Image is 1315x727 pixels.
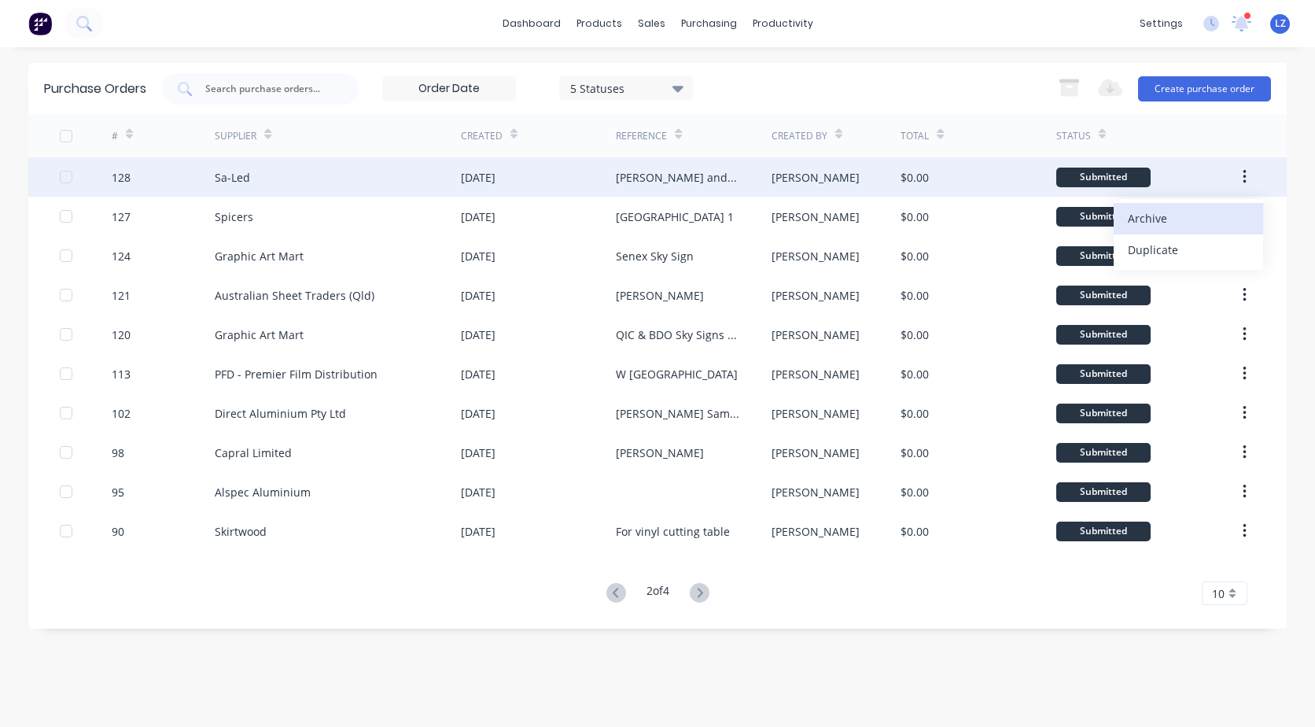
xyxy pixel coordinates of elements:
div: Submitted [1056,286,1151,305]
div: [PERSON_NAME] [772,248,860,264]
div: Senex Sky Sign [616,248,694,264]
div: $0.00 [901,169,929,186]
div: [DATE] [461,287,495,304]
div: Graphic Art Mart [215,248,304,264]
div: [GEOGRAPHIC_DATA] 1 [616,209,734,225]
div: 98 [112,445,124,461]
div: Capral Limited [215,445,292,461]
div: 121 [112,287,131,304]
div: Reference [616,129,667,143]
div: # [112,129,118,143]
div: 113 [112,366,131,382]
div: [DATE] [461,523,495,540]
div: 90 [112,523,124,540]
div: Submitted [1056,246,1151,266]
div: Created [461,129,503,143]
div: Supplier [215,129,256,143]
div: [DATE] [461,209,495,225]
div: Submitted [1056,168,1151,187]
div: Archive [1128,207,1249,230]
div: Skirtwood [215,523,267,540]
div: [PERSON_NAME] and Stock [616,169,739,186]
div: [PERSON_NAME] [772,523,860,540]
div: purchasing [673,12,745,35]
div: Submitted [1056,325,1151,345]
div: [PERSON_NAME] [772,366,860,382]
div: 95 [112,484,124,500]
div: $0.00 [901,405,929,422]
div: Duplicate [1128,238,1249,261]
img: Factory [28,12,52,35]
div: Spicers [215,209,253,225]
div: 102 [112,405,131,422]
div: [PERSON_NAME] [772,484,860,500]
div: 127 [112,209,131,225]
div: [PERSON_NAME] [772,209,860,225]
div: W [GEOGRAPHIC_DATA] [616,366,738,382]
div: $0.00 [901,366,929,382]
div: QIC & BDO Sky Signs (2nd set) [616,327,739,343]
div: [DATE] [461,169,495,186]
div: $0.00 [901,445,929,461]
div: products [569,12,630,35]
div: productivity [745,12,821,35]
div: $0.00 [901,248,929,264]
div: 120 [112,327,131,343]
div: Status [1056,129,1091,143]
div: [DATE] [461,327,495,343]
input: Order Date [383,77,515,101]
a: dashboard [495,12,569,35]
div: Australian Sheet Traders (Qld) [215,287,374,304]
div: [PERSON_NAME] [772,169,860,186]
div: Submitted [1056,482,1151,502]
div: 124 [112,248,131,264]
div: Submitted [1056,364,1151,384]
div: Submitted [1056,443,1151,463]
div: For vinyl cutting table [616,523,730,540]
div: [PERSON_NAME] [772,287,860,304]
div: 128 [112,169,131,186]
div: [DATE] [461,445,495,461]
input: Search purchase orders... [204,81,334,97]
div: $0.00 [901,484,929,500]
div: Submitted [1056,207,1151,227]
div: Sa-Led [215,169,250,186]
div: Total [901,129,929,143]
button: Create purchase order [1138,76,1271,101]
div: 5 Statuses [570,79,683,96]
div: Submitted [1056,522,1151,541]
div: [PERSON_NAME] [772,405,860,422]
div: [PERSON_NAME] [616,287,704,304]
div: [DATE] [461,405,495,422]
div: Direct Aluminium Pty Ltd [215,405,346,422]
div: $0.00 [901,523,929,540]
div: [PERSON_NAME] [616,445,704,461]
div: $0.00 [901,327,929,343]
div: settings [1132,12,1191,35]
div: [DATE] [461,248,495,264]
div: [DATE] [461,484,495,500]
div: [PERSON_NAME] [772,445,860,461]
span: 10 [1212,585,1225,602]
div: [DATE] [461,366,495,382]
div: Graphic Art Mart [215,327,304,343]
div: Alspec Aluminium [215,484,311,500]
div: [PERSON_NAME] [772,327,860,343]
div: $0.00 [901,209,929,225]
div: 2 of 4 [646,582,669,605]
div: PFD - Premier Film Distribution [215,366,378,382]
div: $0.00 [901,287,929,304]
div: Created By [772,129,827,143]
span: LZ [1275,17,1286,31]
div: Submitted [1056,404,1151,423]
div: [PERSON_NAME] Samples [616,405,739,422]
div: sales [630,12,673,35]
div: Purchase Orders [44,79,146,98]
